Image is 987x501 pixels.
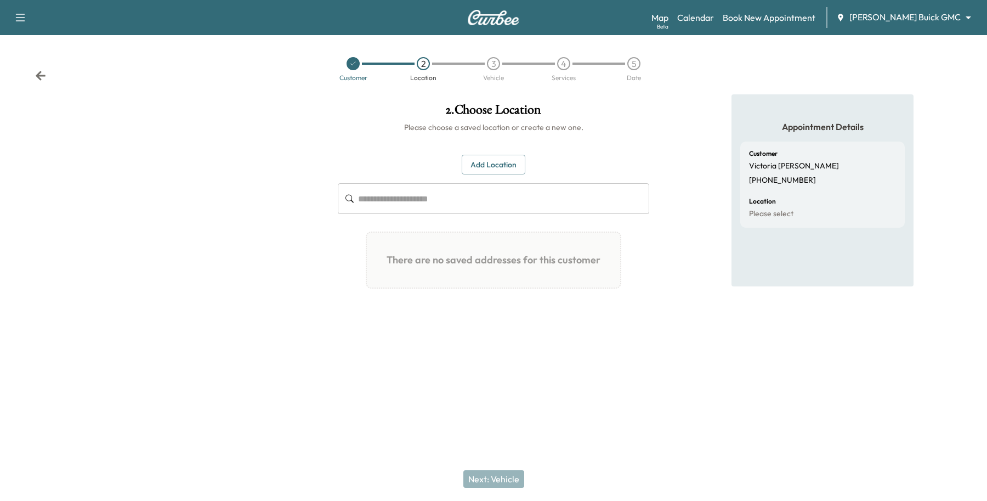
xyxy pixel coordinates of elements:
[467,10,520,25] img: Curbee Logo
[627,75,641,81] div: Date
[338,103,649,122] h1: 2 . Choose Location
[410,75,436,81] div: Location
[487,57,500,70] div: 3
[749,198,776,205] h6: Location
[677,11,714,24] a: Calendar
[651,11,668,24] a: MapBeta
[723,11,815,24] a: Book New Appointment
[483,75,504,81] div: Vehicle
[339,75,367,81] div: Customer
[749,150,778,157] h6: Customer
[749,176,816,185] p: [PHONE_NUMBER]
[557,57,570,70] div: 4
[35,70,46,81] div: Back
[376,241,611,279] h1: There are no saved addresses for this customer
[338,122,649,133] h6: Please choose a saved location or create a new one.
[462,155,525,175] button: Add Location
[552,75,576,81] div: Services
[749,209,793,219] p: Please select
[740,121,905,133] h5: Appointment Details
[849,11,961,24] span: [PERSON_NAME] Buick GMC
[627,57,640,70] div: 5
[749,161,839,171] p: Victoria [PERSON_NAME]
[417,57,430,70] div: 2
[657,22,668,31] div: Beta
